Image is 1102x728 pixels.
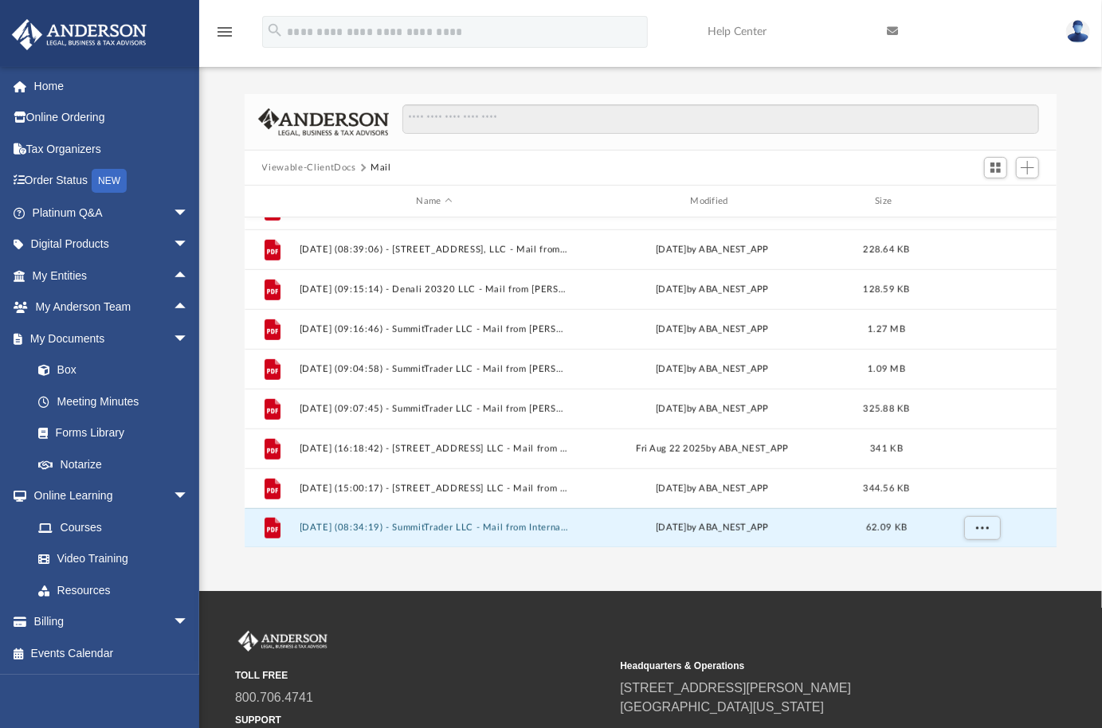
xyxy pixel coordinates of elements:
[173,292,205,324] span: arrow_drop_up
[620,700,824,714] a: [GEOGRAPHIC_DATA][US_STATE]
[22,417,197,449] a: Forms Library
[863,285,909,294] span: 128.59 KB
[173,606,205,639] span: arrow_drop_down
[577,362,848,377] div: [DATE] by ABA_NEST_APP
[298,194,569,209] div: Name
[863,405,909,413] span: 325.88 KB
[22,448,205,480] a: Notarize
[984,157,1008,179] button: Switch to Grid View
[173,480,205,513] span: arrow_drop_down
[235,713,609,727] small: SUPPORT
[251,194,291,209] div: id
[577,402,848,417] div: [DATE] by ABA_NEST_APP
[620,681,851,695] a: [STREET_ADDRESS][PERSON_NAME]
[577,482,848,496] div: [DATE] by ABA_NEST_APP
[173,197,205,229] span: arrow_drop_down
[173,229,205,261] span: arrow_drop_down
[215,22,234,41] i: menu
[299,483,570,494] button: [DATE] (15:00:17) - [STREET_ADDRESS] LLC - Mail from [PERSON_NAME].pdf
[11,323,205,354] a: My Documentsarrow_drop_down
[577,442,848,456] div: Fri Aug 22 2025 by ABA_NEST_APP
[620,659,994,673] small: Headquarters & Operations
[576,194,847,209] div: Modified
[11,133,213,165] a: Tax Organizers
[245,217,1057,547] div: grid
[11,260,213,292] a: My Entitiesarrow_drop_up
[22,354,197,386] a: Box
[863,484,909,493] span: 344.56 KB
[22,386,205,417] a: Meeting Minutes
[577,243,848,257] div: [DATE] by ABA_NEST_APP
[266,22,284,39] i: search
[22,543,197,575] a: Video Training
[577,283,848,297] div: [DATE] by ABA_NEST_APP
[11,70,213,102] a: Home
[868,365,905,374] span: 1.09 MB
[11,292,205,323] a: My Anderson Teamarrow_drop_up
[402,104,1039,135] input: Search files and folders
[11,102,213,134] a: Online Ordering
[299,284,570,295] button: [DATE] (09:15:14) - Denali 20320 LLC - Mail from [PERSON_NAME] [PERSON_NAME] & Associates.pdf
[11,229,213,260] a: Digital Productsarrow_drop_down
[577,323,848,337] div: [DATE] by ABA_NEST_APP
[235,691,313,704] a: 800.706.4741
[11,165,213,198] a: Order StatusNEW
[868,325,905,334] span: 1.27 MB
[7,19,151,50] img: Anderson Advisors Platinum Portal
[1066,20,1090,43] img: User Pic
[235,668,609,683] small: TOLL FREE
[863,245,909,254] span: 228.64 KB
[235,631,331,652] img: Anderson Advisors Platinum Portal
[577,521,848,535] div: by ABA_NEST_APP
[866,523,907,532] span: 62.09 KB
[262,161,356,175] button: Viewable-ClientDocs
[11,197,213,229] a: Platinum Q&Aarrow_drop_down
[215,30,234,41] a: menu
[854,194,918,209] div: Size
[656,523,687,532] span: [DATE]
[299,245,570,255] button: [DATE] (08:39:06) - [STREET_ADDRESS], LLC - Mail from Aegis General Insurance Agency.pdf
[11,637,213,669] a: Events Calendar
[92,169,127,193] div: NEW
[925,194,1037,209] div: id
[11,606,213,638] a: Billingarrow_drop_down
[299,444,570,454] button: [DATE] (16:18:42) - [STREET_ADDRESS] LLC - Mail from [PERSON_NAME].pdf
[299,523,570,533] button: [DATE] (08:34:19) - SummitTrader LLC - Mail from Internal Revenue Service.pdf
[299,404,570,414] button: [DATE] (09:07:45) - SummitTrader LLC - Mail from [PERSON_NAME].pdf
[173,323,205,355] span: arrow_drop_down
[870,444,903,453] span: 341 KB
[371,161,391,175] button: Mail
[11,480,205,512] a: Online Learningarrow_drop_down
[173,260,205,292] span: arrow_drop_up
[299,324,570,335] button: [DATE] (09:16:46) - SummitTrader LLC - Mail from [PERSON_NAME] [PERSON_NAME].pdf
[299,364,570,374] button: [DATE] (09:04:58) - SummitTrader LLC - Mail from [PERSON_NAME] [PERSON_NAME].pdf
[22,574,205,606] a: Resources
[22,511,205,543] a: Courses
[963,516,1000,540] button: More options
[1016,157,1040,179] button: Add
